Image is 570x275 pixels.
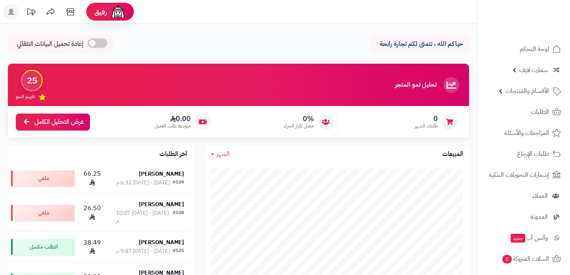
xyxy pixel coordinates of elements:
span: 0% [284,114,314,123]
td: 66.25 [78,163,107,194]
a: وآتس آبجديد [482,228,565,247]
div: ملغي [11,205,74,221]
h3: المبيعات [442,151,463,158]
img: ai-face.png [110,4,126,20]
span: الشهر [217,149,230,159]
strong: [PERSON_NAME] [139,200,184,209]
p: حياكم الله ، نتمنى لكم تجارة رابحة [376,40,463,49]
span: 0.00 [154,114,191,123]
span: عرض التحليل الكامل [34,118,84,127]
span: الأقسام والمنتجات [505,85,549,97]
a: الشهر [211,150,230,159]
span: المدونة [530,211,548,222]
a: تحديثات المنصة [21,4,41,22]
span: طلبات الشهر [415,123,438,129]
span: العملاء [532,190,548,201]
span: وآتس آب [510,232,548,243]
span: 0 [415,114,438,123]
strong: [PERSON_NAME] [139,170,184,178]
span: سمارت لايف [519,64,548,76]
a: المراجعات والأسئلة [482,123,565,142]
strong: [PERSON_NAME] [139,238,184,247]
div: [DATE] - [DATE] 6:32 م [116,179,170,187]
span: معدل تكرار الشراء [284,123,314,129]
div: ملغي [11,171,74,186]
span: إشعارات التحويلات البنكية [489,169,549,180]
span: جديد [511,234,525,243]
span: إعادة تحميل البيانات التلقائي [17,40,84,49]
span: المراجعات والأسئلة [504,127,549,138]
span: 0 [502,255,512,264]
span: رفيق [94,7,107,17]
a: لوحة التحكم [482,40,565,59]
span: متوسط طلب العميل [154,123,191,129]
a: طلبات الإرجاع [482,144,565,163]
div: #535 [173,247,184,255]
div: [DATE] - [DATE] 9:47 م [116,247,170,255]
h3: آخر الطلبات [160,151,187,158]
h3: تحليل نمو المتجر [395,82,437,89]
span: لوحة التحكم [520,44,549,55]
span: طلبات الإرجاع [517,148,549,159]
span: السلات المتروكة [502,253,549,264]
td: 26.50 [78,194,107,231]
span: الطلبات [531,106,549,118]
td: 38.49 [78,232,107,263]
a: إشعارات التحويلات البنكية [482,165,565,184]
div: #539 [173,179,184,187]
div: الطلب مكتمل [11,239,74,255]
span: تقييم النمو [16,93,35,100]
div: #538 [173,209,184,225]
a: المدونة [482,207,565,226]
a: عرض التحليل الكامل [16,114,90,131]
div: [DATE] - [DATE] 10:07 م [116,209,173,225]
a: العملاء [482,186,565,205]
a: السلات المتروكة0 [482,249,565,268]
a: الطلبات [482,102,565,121]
